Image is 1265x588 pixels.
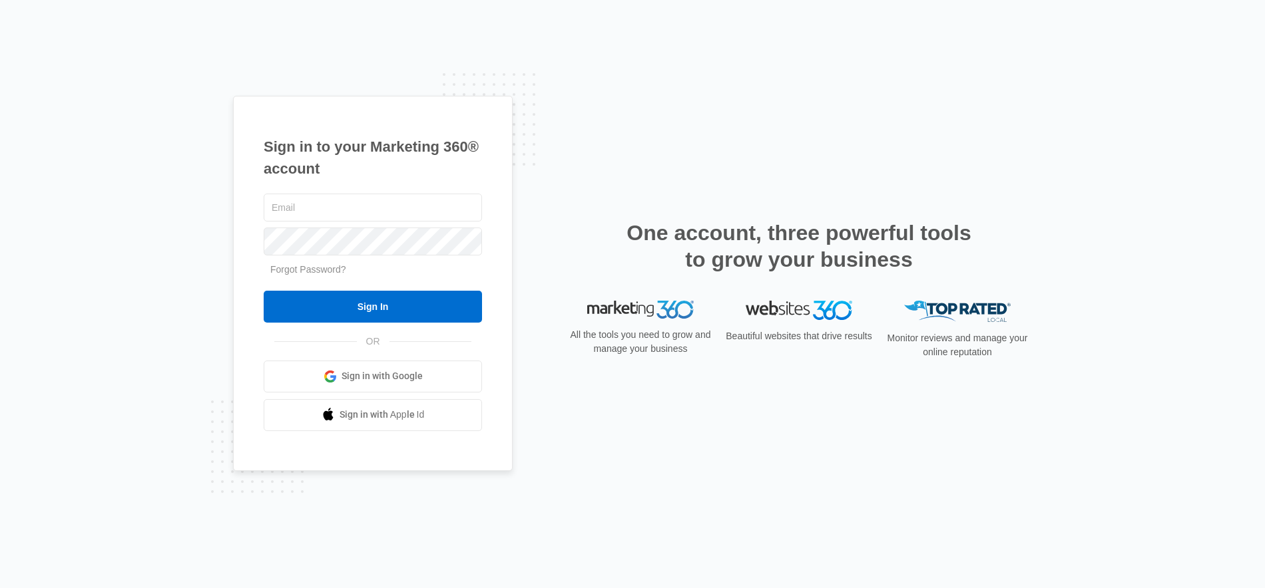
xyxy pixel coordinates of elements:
[342,369,423,383] span: Sign in with Google
[746,301,852,320] img: Websites 360
[264,291,482,323] input: Sign In
[270,264,346,275] a: Forgot Password?
[587,301,694,319] img: Marketing 360
[264,136,482,180] h1: Sign in to your Marketing 360® account
[340,408,425,422] span: Sign in with Apple Id
[566,328,715,356] p: All the tools you need to grow and manage your business
[264,399,482,431] a: Sign in with Apple Id
[904,301,1011,323] img: Top Rated Local
[883,331,1032,359] p: Monitor reviews and manage your online reputation
[623,220,975,273] h2: One account, three powerful tools to grow your business
[724,329,874,343] p: Beautiful websites that drive results
[357,335,389,349] span: OR
[264,194,482,221] input: Email
[264,361,482,392] a: Sign in with Google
